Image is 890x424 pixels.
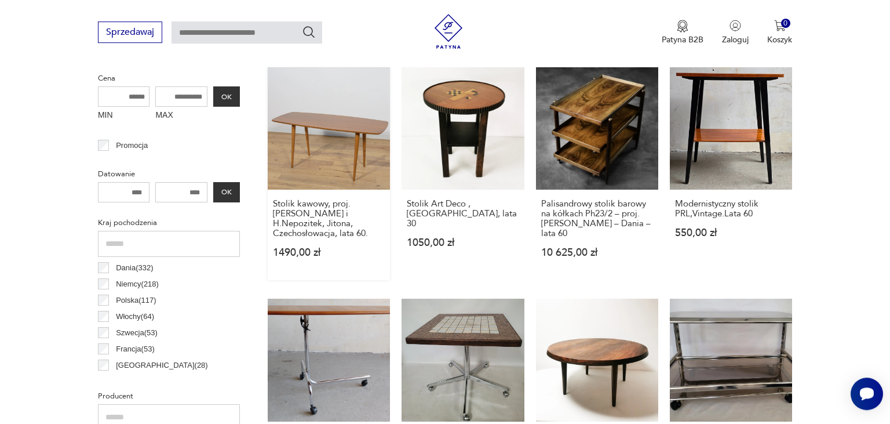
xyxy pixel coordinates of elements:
[98,390,240,403] p: Producent
[273,199,385,238] h3: Stolik kawowy, proj. [PERSON_NAME] i H.Nepozitek, Jitona, Czechosłowacja, lata 60.
[407,238,519,248] p: 1050,00 zł
[116,278,159,291] p: Niemcy ( 218 )
[402,67,524,280] a: Stolik Art Deco , Niemcy, lata 30Stolik Art Deco , [GEOGRAPHIC_DATA], lata 301050,00 zł
[774,20,786,31] img: Ikona koszyka
[98,72,240,85] p: Cena
[98,216,240,229] p: Kraj pochodzenia
[541,248,653,258] p: 10 625,00 zł
[536,67,658,280] a: Palisandrowy stolik barowy na kółkach Ph23/2 – proj. Poul Hundevad – Dania – lata 60Palisandrowy ...
[302,25,316,39] button: Szukaj
[729,20,741,31] img: Ikonka użytkownika
[675,199,787,219] h3: Modernistyczny stolik PRL,Vintage.Lata 60
[722,20,749,45] button: Zaloguj
[116,294,156,307] p: Polska ( 117 )
[213,86,240,107] button: OK
[116,343,155,356] p: Francja ( 53 )
[662,20,703,45] button: Patyna B2B
[116,327,158,339] p: Szwecja ( 53 )
[662,34,703,45] p: Patyna B2B
[851,378,883,410] iframe: Smartsupp widget button
[407,199,519,229] h3: Stolik Art Deco , [GEOGRAPHIC_DATA], lata 30
[98,21,162,43] button: Sprzedawaj
[677,20,688,32] img: Ikona medalu
[767,20,792,45] button: 0Koszyk
[722,34,749,45] p: Zaloguj
[98,168,240,180] p: Datowanie
[273,248,385,258] p: 1490,00 zł
[662,20,703,45] a: Ikona medaluPatyna B2B
[116,359,207,372] p: [GEOGRAPHIC_DATA] ( 28 )
[155,107,207,125] label: MAX
[116,375,184,388] p: Czechosłowacja ( 22 )
[98,29,162,37] a: Sprzedawaj
[781,19,791,28] div: 0
[431,14,466,49] img: Patyna - sklep z meblami i dekoracjami vintage
[116,310,154,323] p: Włochy ( 64 )
[541,199,653,238] h3: Palisandrowy stolik barowy na kółkach Ph23/2 – proj. [PERSON_NAME] – Dania – lata 60
[670,67,792,280] a: Modernistyczny stolik PRL,Vintage.Lata 60Modernistyczny stolik PRL,Vintage.Lata 60550,00 zł
[213,182,240,202] button: OK
[116,139,148,152] p: Promocja
[98,107,150,125] label: MIN
[116,262,153,274] p: Dania ( 332 )
[268,67,390,280] a: Stolik kawowy, proj. B. Landsman i H.Nepozitek, Jitona, Czechosłowacja, lata 60.Stolik kawowy, pr...
[675,228,787,238] p: 550,00 zł
[767,34,792,45] p: Koszyk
